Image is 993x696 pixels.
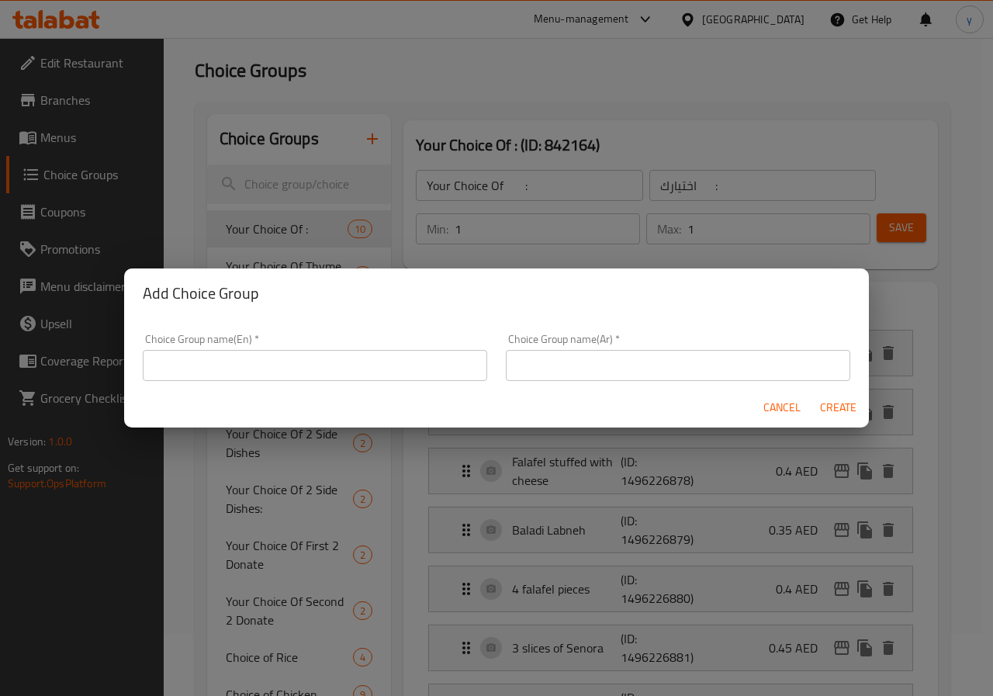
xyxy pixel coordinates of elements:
button: Cancel [757,393,807,422]
input: Please enter Choice Group name(en) [143,350,487,381]
span: Cancel [763,398,801,417]
span: Create [819,398,856,417]
h2: Add Choice Group [143,281,850,306]
button: Create [813,393,863,422]
input: Please enter Choice Group name(ar) [506,350,850,381]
